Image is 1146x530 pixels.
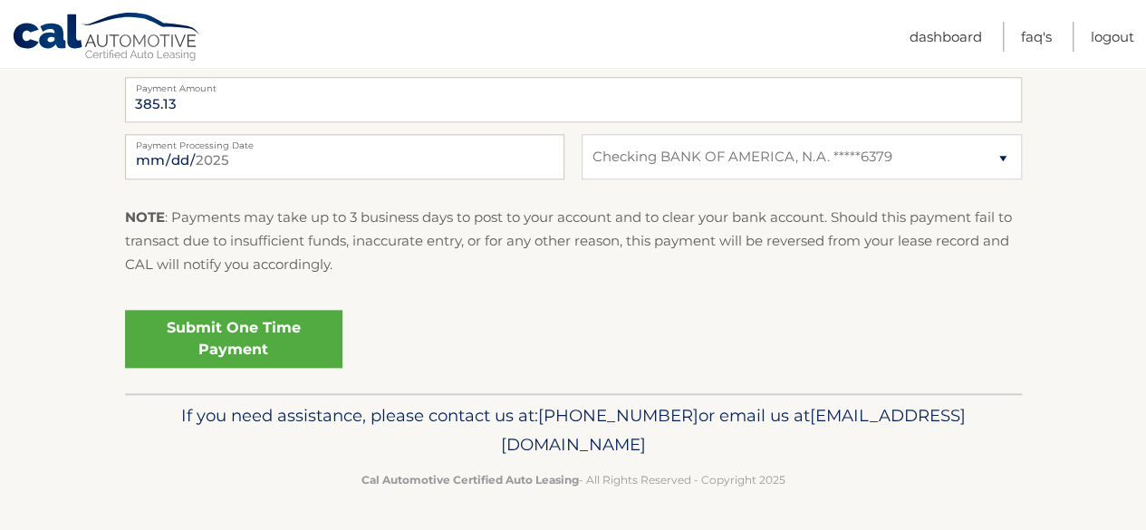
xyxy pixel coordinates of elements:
span: [PHONE_NUMBER] [538,405,698,426]
label: Payment Amount [125,77,1022,92]
span: [EMAIL_ADDRESS][DOMAIN_NAME] [501,405,966,455]
a: Submit One Time Payment [125,310,342,368]
a: FAQ's [1021,22,1052,52]
a: Cal Automotive [12,12,202,64]
label: Payment Processing Date [125,134,564,149]
p: : Payments may take up to 3 business days to post to your account and to clear your bank account.... [125,206,1022,277]
p: If you need assistance, please contact us at: or email us at [137,401,1010,459]
strong: Cal Automotive Certified Auto Leasing [361,473,579,487]
p: - All Rights Reserved - Copyright 2025 [137,470,1010,489]
a: Dashboard [910,22,982,52]
input: Payment Date [125,134,564,179]
a: Logout [1091,22,1134,52]
strong: NOTE [125,208,165,226]
input: Payment Amount [125,77,1022,122]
